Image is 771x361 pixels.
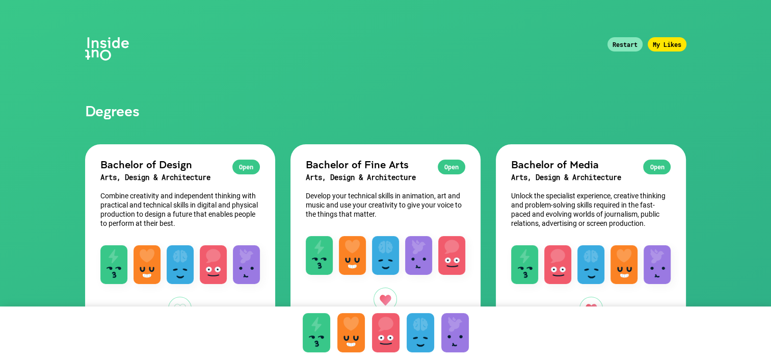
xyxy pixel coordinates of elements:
p: Develop your technical skills in animation, art and music and use your creativity to give your vo... [306,191,465,219]
a: OpenBachelor of MediaArts, Design & ArchitectureUnlock the specialist experience, creative thinki... [496,144,686,333]
div: Restart [607,37,643,51]
a: OpenBachelor of DesignArts, Design & ArchitectureCombine creativity and independent thinking with... [85,144,275,333]
a: My Likes [648,39,702,49]
h3: Arts, Design & Architecture [306,171,465,184]
div: My Likes [648,37,686,51]
h3: Arts, Design & Architecture [511,171,671,184]
h2: Bachelor of Media [511,158,671,171]
p: Combine creativity and independent thinking with practical and technical skills in digital and ph... [100,191,260,228]
h3: Arts, Design & Architecture [100,171,260,184]
a: OpenBachelor of Fine ArtsArts, Design & ArchitectureDevelop your technical skills in animation, a... [290,144,481,324]
p: Unlock the specialist experience, creative thinking and problem-solving skills required in the fa... [511,191,671,228]
div: Open [438,160,465,174]
h2: Bachelor of Fine Arts [306,158,465,171]
div: Open [643,160,671,174]
h2: Bachelor of Design [100,158,260,171]
div: Open [232,160,260,174]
